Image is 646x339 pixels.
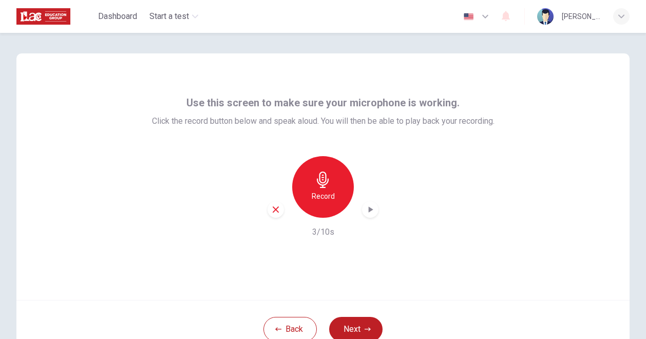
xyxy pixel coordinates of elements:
[16,6,70,27] img: ILAC logo
[152,115,495,127] span: Click the record button below and speak aloud. You will then be able to play back your recording.
[312,190,335,202] h6: Record
[94,7,141,26] button: Dashboard
[149,10,189,23] span: Start a test
[562,10,601,23] div: [PERSON_NAME] [PERSON_NAME]
[292,156,354,218] button: Record
[462,13,475,21] img: en
[537,8,554,25] img: Profile picture
[186,95,460,111] span: Use this screen to make sure your microphone is working.
[98,10,137,23] span: Dashboard
[312,226,334,238] h6: 3/10s
[16,6,94,27] a: ILAC logo
[145,7,202,26] button: Start a test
